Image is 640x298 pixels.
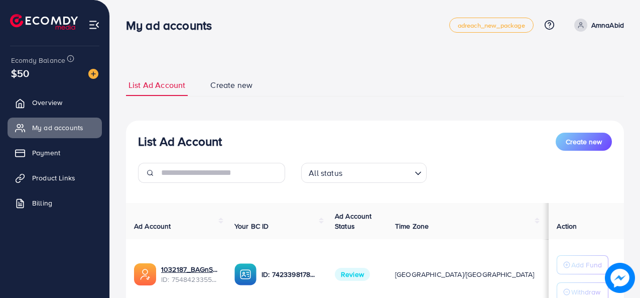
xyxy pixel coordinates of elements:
span: Billing [32,198,52,208]
a: Payment [8,143,102,163]
a: adreach_new_package [449,18,534,33]
span: My ad accounts [32,123,83,133]
span: Create new [210,79,252,91]
span: Review [335,268,370,281]
p: ID: 7423398178336194577 [262,268,319,280]
span: Ad Account [134,221,171,231]
span: ID: 7548423355114651655 [161,274,218,284]
a: Billing [8,193,102,213]
span: All status [307,166,344,180]
p: AmnaAbid [591,19,624,31]
a: Product Links [8,168,102,188]
input: Search for option [345,164,411,180]
span: Action [557,221,577,231]
span: $50 [11,66,29,80]
span: Create new [566,137,602,147]
span: List Ad Account [129,79,185,91]
span: Time Zone [395,221,429,231]
div: <span class='underline'>1032187_BAGnSOLE_1757504289036</span></br>7548423355114651655 [161,264,218,285]
span: Ad Account Status [335,211,372,231]
p: Add Fund [571,259,602,271]
h3: My ad accounts [126,18,220,33]
a: AmnaAbid [570,19,624,32]
img: image [88,69,98,79]
span: Overview [32,97,62,108]
p: Withdraw [571,286,600,298]
span: Product Links [32,173,75,183]
span: Your BC ID [234,221,269,231]
button: Add Fund [557,255,608,274]
div: Search for option [301,163,427,183]
span: [GEOGRAPHIC_DATA]/[GEOGRAPHIC_DATA] [395,269,535,279]
a: 1032187_BAGnSOLE_1757504289036 [161,264,218,274]
img: image [605,263,634,292]
span: adreach_new_package [458,22,525,29]
a: Overview [8,92,102,113]
img: ic-ads-acc.e4c84228.svg [134,263,156,285]
img: ic-ba-acc.ded83a64.svg [234,263,257,285]
a: My ad accounts [8,118,102,138]
h3: List Ad Account [138,134,222,149]
button: Create new [556,133,612,151]
img: menu [88,19,100,31]
span: Ecomdy Balance [11,55,65,65]
img: logo [10,14,78,30]
span: Payment [32,148,60,158]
